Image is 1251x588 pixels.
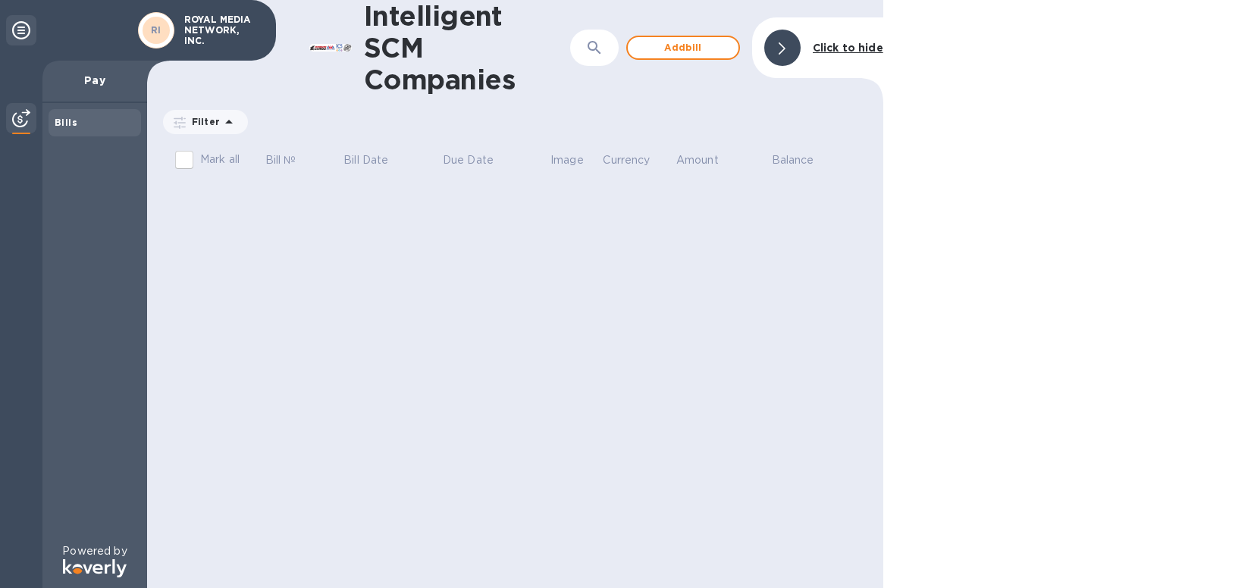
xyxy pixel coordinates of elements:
[550,152,584,168] p: Image
[676,152,738,168] span: Amount
[626,36,740,60] button: Addbill
[603,152,650,168] p: Currency
[186,115,220,128] p: Filter
[772,152,834,168] span: Balance
[55,73,135,88] p: Pay
[63,559,127,577] img: Logo
[343,152,388,168] p: Bill Date
[676,152,719,168] p: Amount
[772,152,814,168] p: Balance
[343,152,408,168] span: Bill Date
[443,152,494,168] p: Due Date
[265,152,316,168] span: Bill №
[813,42,883,54] b: Click to hide
[184,14,260,46] p: ROYAL MEDIA NETWORK, INC.
[265,152,296,168] p: Bill №
[200,152,240,167] p: Mark all
[55,117,77,128] b: Bills
[62,543,127,559] p: Powered by
[443,152,513,168] span: Due Date
[640,39,726,57] span: Add bill
[151,24,161,36] b: RI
